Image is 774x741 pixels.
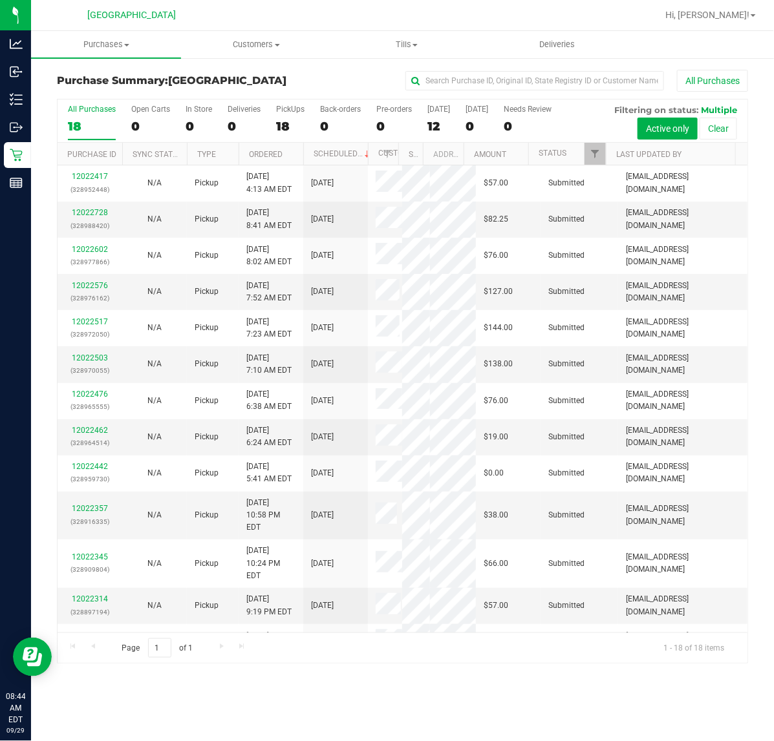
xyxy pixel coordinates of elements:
span: [DATE] 8:02 AM EDT [246,244,292,268]
span: Not Applicable [147,510,162,519]
span: $76.00 [484,395,508,407]
span: [DATE] 5:41 AM EDT [246,461,292,485]
span: [EMAIL_ADDRESS][DOMAIN_NAME] [626,461,740,485]
span: Not Applicable [147,323,162,332]
a: Deliveries [482,31,632,58]
span: [DATE] 6:24 AM EDT [246,424,292,449]
span: Submitted [548,322,585,334]
span: Submitted [548,249,585,262]
span: Hi, [PERSON_NAME]! [665,10,749,20]
span: Submitted [548,213,585,225]
span: $127.00 [484,286,513,298]
div: All Purchases [68,105,116,114]
span: Submitted [548,286,585,298]
a: Scheduled [314,149,372,158]
span: Not Applicable [147,601,162,610]
div: 18 [276,119,305,134]
span: [DATE] 4:30 PM EDT [246,630,292,654]
div: 0 [320,119,361,134]
a: 12022476 [72,390,108,399]
span: Submitted [548,467,585,479]
a: Filter [377,143,398,165]
button: N/A [147,509,162,521]
a: Purchase ID [67,150,116,159]
div: Deliveries [228,105,261,114]
p: (328909804) [65,563,114,576]
span: Customers [182,39,330,50]
span: Not Applicable [147,287,162,296]
span: [EMAIL_ADDRESS][DOMAIN_NAME] [626,551,740,576]
span: [DATE] [311,249,334,262]
a: 12022357 [72,504,108,513]
span: Submitted [548,395,585,407]
div: Back-orders [320,105,361,114]
span: [EMAIL_ADDRESS][DOMAIN_NAME] [626,280,740,304]
a: 12022728 [72,208,108,217]
div: Open Carts [131,105,170,114]
p: (328972050) [65,328,114,340]
span: Submitted [548,177,585,189]
button: N/A [147,467,162,479]
div: In Store [186,105,212,114]
p: (328897194) [65,606,114,618]
div: Needs Review [504,105,552,114]
p: (328959730) [65,473,114,485]
input: 1 [148,638,171,658]
span: Submitted [548,558,585,570]
a: 12007605 [72,631,108,640]
span: $76.00 [484,249,508,262]
a: Customers [181,31,331,58]
button: N/A [147,249,162,262]
p: 08:44 AM EDT [6,691,25,725]
a: 12022417 [72,172,108,181]
a: 12022462 [72,426,108,435]
a: Type [197,150,216,159]
p: (328952448) [65,183,114,196]
button: Active only [638,118,698,140]
div: Pre-orders [376,105,412,114]
inline-svg: Outbound [10,121,23,134]
span: Page of 1 [111,638,204,658]
span: Pickup [195,467,219,479]
span: Submitted [548,600,585,612]
a: State Registry ID [409,150,477,159]
span: [DATE] [311,395,334,407]
span: $0.00 [484,467,504,479]
span: Pickup [195,286,219,298]
button: All Purchases [677,70,748,92]
input: Search Purchase ID, Original ID, State Registry ID or Customer Name... [405,71,664,90]
inline-svg: Inventory [10,93,23,106]
inline-svg: Retail [10,149,23,162]
span: Pickup [195,600,219,612]
span: Purchases [31,39,181,50]
a: Last Updated By [616,150,682,159]
span: [DATE] [311,286,334,298]
span: Pickup [195,395,219,407]
span: Submitted [548,358,585,370]
span: Pickup [195,249,219,262]
span: [DATE] [311,467,334,479]
span: Not Applicable [147,251,162,260]
span: $57.00 [484,600,508,612]
p: 09/29 [6,725,25,735]
span: Not Applicable [147,214,162,224]
a: 12022503 [72,353,108,362]
button: N/A [147,213,162,225]
span: [DATE] 7:52 AM EDT [246,280,292,304]
span: $138.00 [484,358,513,370]
span: 1 - 18 of 18 items [653,638,735,658]
p: (328988420) [65,220,114,232]
a: Sync Status [133,150,182,159]
p: (328977866) [65,256,114,268]
span: [DATE] 8:41 AM EDT [246,207,292,231]
a: Status [539,149,566,158]
button: N/A [147,177,162,189]
span: [EMAIL_ADDRESS][DOMAIN_NAME] [626,388,740,413]
a: Purchases [31,31,181,58]
span: [EMAIL_ADDRESS][DOMAIN_NAME] [626,593,740,618]
p: (328965555) [65,401,114,413]
span: Submitted [548,509,585,521]
span: $144.00 [484,322,513,334]
a: 12022517 [72,317,108,326]
span: [DATE] [311,177,334,189]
